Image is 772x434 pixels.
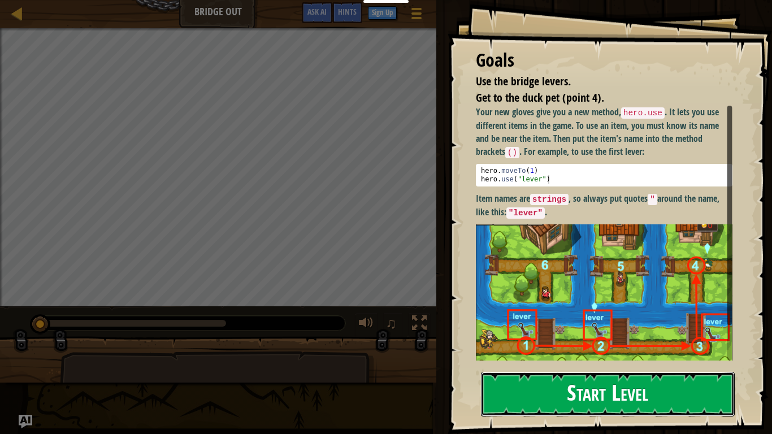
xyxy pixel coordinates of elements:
[402,2,431,29] button: Show game menu
[476,47,732,73] div: Goals
[462,90,730,106] li: Get to the duck pet (point 4).
[476,106,732,158] p: Your new gloves give you a new method, . It lets you use different items in the game. To use an i...
[476,73,571,89] span: Use the bridge levers.
[530,194,569,205] code: strings
[476,192,719,218] strong: Item names are , so always put quotes around the name, like this: .
[481,372,735,416] button: Start Level
[648,194,657,205] code: "
[302,2,332,23] button: Ask AI
[621,107,665,119] code: hero.use
[385,315,397,332] span: ♫
[462,73,730,90] li: Use the bridge levers.
[408,313,431,336] button: Toggle fullscreen
[355,313,378,336] button: Adjust volume
[505,147,519,158] code: ()
[338,6,357,17] span: Hints
[368,6,397,20] button: Sign Up
[506,207,545,219] code: "lever"
[476,90,604,105] span: Get to the duck pet (point 4).
[307,6,327,17] span: Ask AI
[383,313,402,336] button: ♫
[19,415,32,428] button: Ask AI
[476,224,732,377] img: Screenshot 2022 10 06 at 14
